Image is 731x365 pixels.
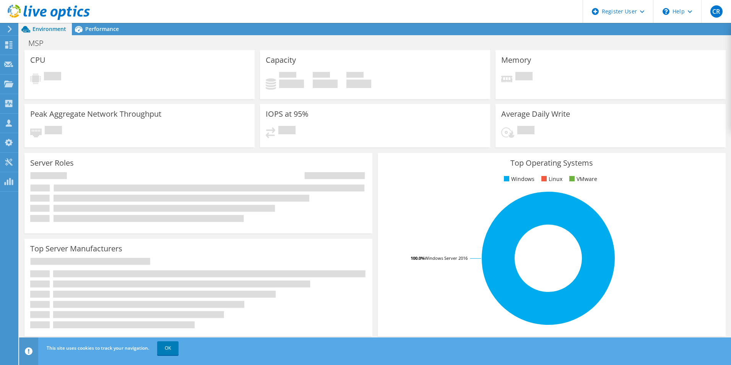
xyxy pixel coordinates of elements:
[157,341,179,355] a: OK
[279,72,296,80] span: Used
[425,255,468,261] tspan: Windows Server 2016
[501,110,570,118] h3: Average Daily Write
[45,126,62,136] span: Pending
[266,110,309,118] h3: IOPS at 95%
[85,25,119,33] span: Performance
[411,255,425,261] tspan: 100.0%
[567,175,597,183] li: VMware
[710,5,723,18] span: CR
[266,56,296,64] h3: Capacity
[44,72,61,82] span: Pending
[279,80,304,88] h4: 0 GiB
[30,244,122,253] h3: Top Server Manufacturers
[25,39,55,47] h1: MSP
[30,159,74,167] h3: Server Roles
[346,72,364,80] span: Total
[663,8,669,15] svg: \n
[30,110,161,118] h3: Peak Aggregate Network Throughput
[502,175,534,183] li: Windows
[47,345,149,351] span: This site uses cookies to track your navigation.
[539,175,562,183] li: Linux
[32,25,66,33] span: Environment
[313,80,338,88] h4: 0 GiB
[383,159,720,167] h3: Top Operating Systems
[278,126,296,136] span: Pending
[517,126,534,136] span: Pending
[515,72,533,82] span: Pending
[313,72,330,80] span: Free
[346,80,371,88] h4: 0 GiB
[501,56,531,64] h3: Memory
[30,56,45,64] h3: CPU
